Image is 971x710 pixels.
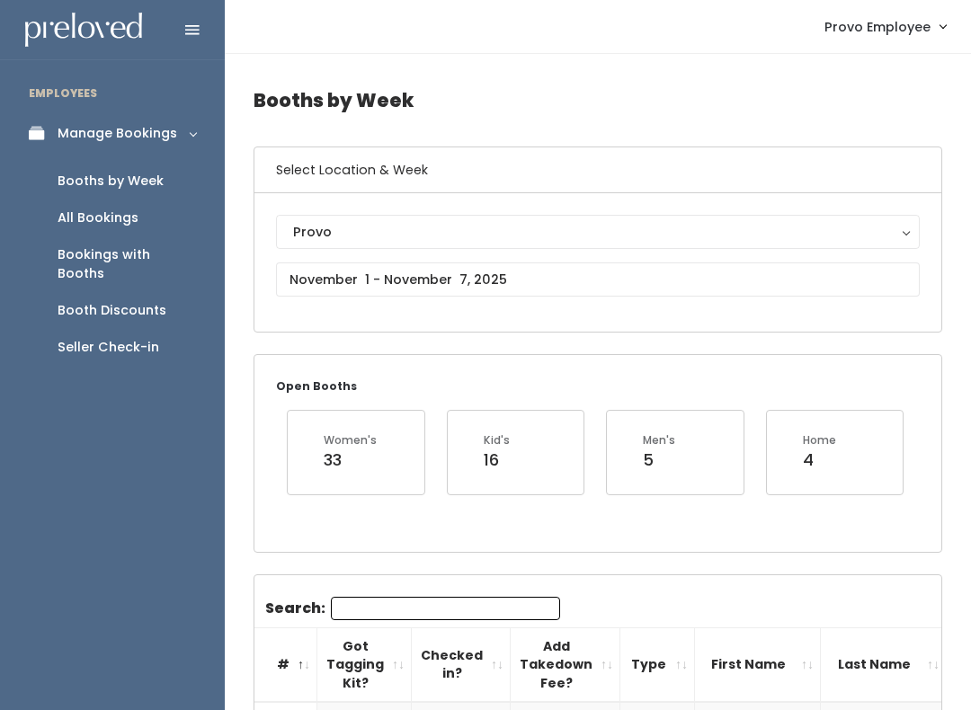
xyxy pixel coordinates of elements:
div: Women's [324,432,377,448]
img: preloved logo [25,13,142,48]
div: Manage Bookings [58,124,177,143]
div: Bookings with Booths [58,245,196,283]
div: All Bookings [58,209,138,227]
th: Add Takedown Fee?: activate to sort column ascending [511,627,620,702]
button: Provo [276,215,920,249]
input: November 1 - November 7, 2025 [276,262,920,297]
h6: Select Location & Week [254,147,941,193]
small: Open Booths [276,378,357,394]
th: Type: activate to sort column ascending [620,627,695,702]
div: Home [803,432,836,448]
div: Seller Check-in [58,338,159,357]
div: Men's [643,432,675,448]
span: Provo Employee [824,17,931,37]
div: 5 [643,448,675,472]
div: Booth Discounts [58,301,166,320]
input: Search: [331,597,560,620]
th: Got Tagging Kit?: activate to sort column ascending [317,627,412,702]
h4: Booths by Week [254,75,942,125]
th: #: activate to sort column descending [254,627,317,702]
div: Provo [293,222,903,242]
div: Kid's [484,432,510,448]
div: 4 [803,448,836,472]
th: Checked in?: activate to sort column ascending [412,627,511,702]
a: Provo Employee [806,7,964,46]
th: First Name: activate to sort column ascending [695,627,821,702]
label: Search: [265,597,560,620]
div: 16 [484,448,510,472]
th: Last Name: activate to sort column ascending [821,627,947,702]
div: Booths by Week [58,172,164,191]
div: 33 [324,448,377,472]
